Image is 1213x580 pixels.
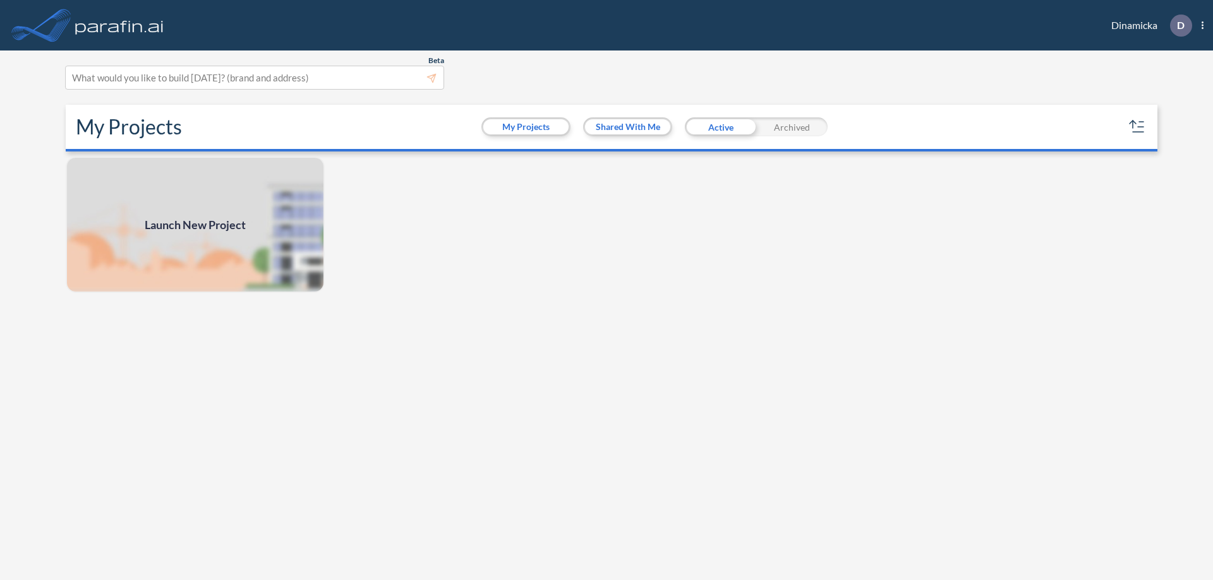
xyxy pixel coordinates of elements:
[1092,15,1204,37] div: Dinamicka
[76,115,182,139] h2: My Projects
[1177,20,1185,31] p: D
[66,157,325,293] a: Launch New Project
[428,56,444,66] span: Beta
[685,117,756,136] div: Active
[66,157,325,293] img: add
[756,117,828,136] div: Archived
[73,13,166,38] img: logo
[483,119,569,134] button: My Projects
[145,216,246,234] span: Launch New Project
[1127,117,1147,137] button: sort
[585,119,670,134] button: Shared With Me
